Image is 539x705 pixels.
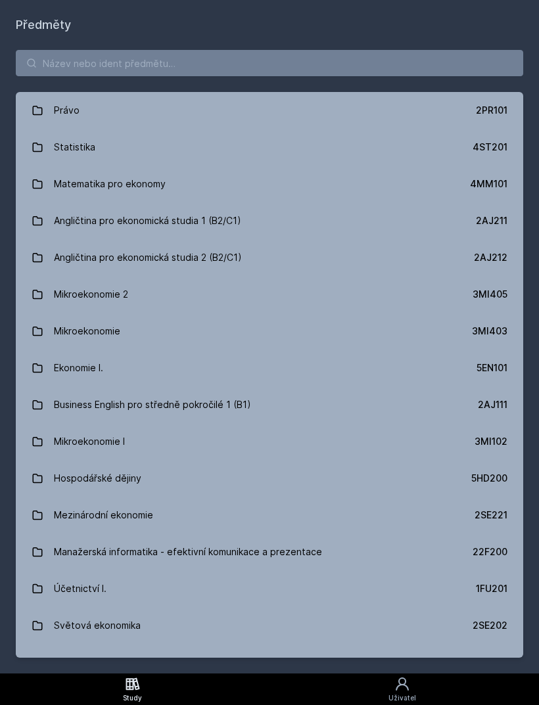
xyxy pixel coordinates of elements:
div: 1FU201 [476,582,507,595]
div: Ekonomie I. [54,355,103,381]
div: Právo [54,97,80,124]
a: Světová ekonomika 2SE202 [16,607,523,644]
div: 3MI102 [475,435,507,448]
a: Mikroekonomie I 3MI102 [16,423,523,460]
div: Ekonomie II. [54,649,105,675]
div: Mikroekonomie [54,318,120,344]
div: 2AJ212 [474,251,507,264]
div: Angličtina pro ekonomická studia 2 (B2/C1) [54,244,242,271]
a: Angličtina pro ekonomická studia 2 (B2/C1) 2AJ212 [16,239,523,276]
div: 22F200 [473,545,507,558]
a: Účetnictví I. 1FU201 [16,570,523,607]
a: Mezinárodní ekonomie 2SE221 [16,497,523,534]
div: Účetnictví I. [54,576,106,602]
div: Manažerská informatika - efektivní komunikace a prezentace [54,539,322,565]
div: Matematika pro ekonomy [54,171,166,197]
div: 5EN101 [477,361,507,375]
div: Statistika [54,134,95,160]
div: 2PR101 [476,104,507,117]
a: Ekonomie I. 5EN101 [16,350,523,386]
div: 3MI403 [472,325,507,338]
a: Mikroekonomie 2 3MI405 [16,276,523,313]
div: Uživatel [388,693,416,703]
div: 3MI405 [473,288,507,301]
div: Mikroekonomie 2 [54,281,128,307]
div: 2SE202 [473,619,507,632]
div: Hospodářské dějiny [54,465,141,491]
a: Hospodářské dějiny 5HD200 [16,460,523,497]
a: Manažerská informatika - efektivní komunikace a prezentace 22F200 [16,534,523,570]
div: 2AJ111 [478,398,507,411]
div: 4MM101 [470,177,507,191]
a: Právo 2PR101 [16,92,523,129]
div: Angličtina pro ekonomická studia 1 (B2/C1) [54,208,241,234]
div: 2AJ211 [476,214,507,227]
a: Matematika pro ekonomy 4MM101 [16,166,523,202]
div: 2SE221 [475,509,507,522]
a: Ekonomie II. 5EN411 [16,644,523,681]
input: Název nebo ident předmětu… [16,50,523,76]
div: Mezinárodní ekonomie [54,502,153,528]
div: 4ST201 [473,141,507,154]
div: Business English pro středně pokročilé 1 (B1) [54,392,251,418]
a: Business English pro středně pokročilé 1 (B1) 2AJ111 [16,386,523,423]
div: Study [123,693,142,703]
a: Statistika 4ST201 [16,129,523,166]
div: Světová ekonomika [54,612,141,639]
div: 5EN411 [476,656,507,669]
div: 5HD200 [471,472,507,485]
a: Mikroekonomie 3MI403 [16,313,523,350]
a: Angličtina pro ekonomická studia 1 (B2/C1) 2AJ211 [16,202,523,239]
div: Mikroekonomie I [54,428,125,455]
h1: Předměty [16,16,523,34]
